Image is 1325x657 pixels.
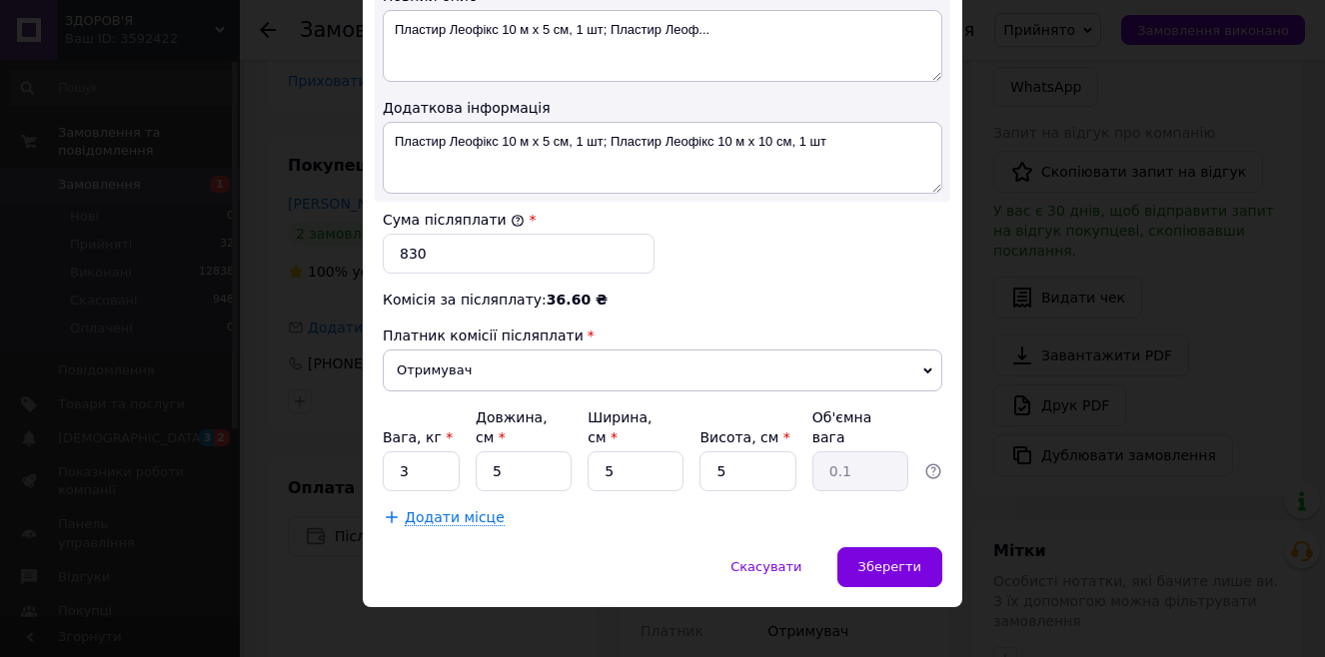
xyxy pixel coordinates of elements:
[383,98,942,118] div: Додаткова інформація
[547,292,608,308] span: 36.60 ₴
[476,409,548,445] label: Довжина, см
[383,212,525,228] label: Сума післяплати
[383,349,942,391] span: Отримувач
[383,10,942,82] textarea: Пластир Леофікс 10 м x 5 см, 1 шт; Пластир Леоф...
[383,429,453,445] label: Вага, кг
[405,509,505,526] span: Додати місце
[383,122,942,194] textarea: Пластир Леофікс 10 м x 5 см, 1 шт; Пластир Леофікс 10 м x 10 см, 1 шт
[699,429,789,445] label: Висота, см
[383,290,942,310] div: Комісія за післяплату:
[730,559,801,574] span: Скасувати
[383,328,584,343] span: Платник комісії післяплати
[858,559,921,574] span: Зберегти
[588,409,652,445] label: Ширина, см
[812,407,908,447] div: Об'ємна вага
